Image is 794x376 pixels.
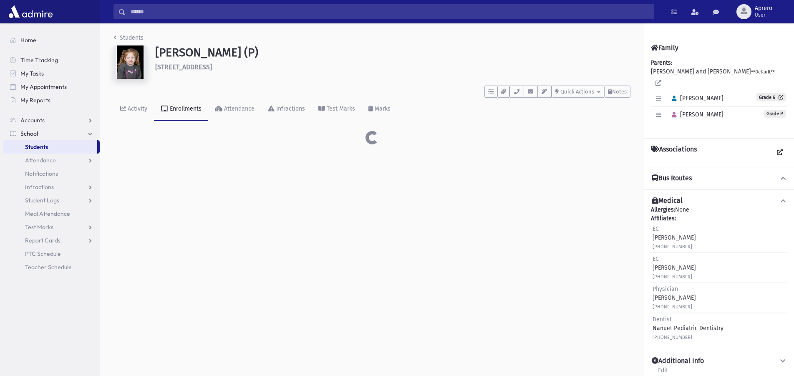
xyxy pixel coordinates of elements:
a: Infractions [3,180,100,194]
span: Home [20,36,36,44]
a: Time Tracking [3,53,100,67]
span: My Reports [20,96,50,104]
span: Students [25,143,48,151]
a: Infractions [261,98,312,121]
div: [PERSON_NAME] [653,285,696,311]
span: [PERSON_NAME] [668,111,723,118]
small: [PHONE_NUMBER] [653,304,692,310]
b: Affiliates: [651,215,676,222]
button: Medical [651,197,787,205]
div: [PERSON_NAME] [653,255,696,281]
h4: Bus Routes [652,174,692,183]
span: EC [653,255,659,262]
a: Attendance [208,98,261,121]
span: User [755,12,772,18]
nav: breadcrumb [113,33,144,45]
button: Additional Info [651,357,787,366]
div: Marks [373,105,391,112]
a: School [3,127,100,140]
a: Activity [113,98,154,121]
a: My Tasks [3,67,100,80]
span: Attendance [25,156,56,164]
a: Meal Attendance [3,207,100,220]
h6: [STREET_ADDRESS] [155,63,630,71]
span: Infractions [25,183,54,191]
span: Teacher Schedule [25,263,72,271]
a: Enrollments [154,98,208,121]
span: Quick Actions [560,88,594,95]
span: Student Logs [25,197,59,204]
a: Students [3,140,97,154]
a: Marks [362,98,397,121]
span: EC [653,225,659,232]
a: View all Associations [772,145,787,160]
h1: [PERSON_NAME] (P) [155,45,630,60]
b: Allergies: [651,206,675,213]
h4: Medical [652,197,683,205]
a: Grade 6 [756,93,786,101]
span: School [20,130,38,137]
span: Report Cards [25,237,60,244]
a: PTC Schedule [3,247,100,260]
h4: Associations [651,145,697,160]
span: Grade P [764,110,786,118]
small: [PHONE_NUMBER] [653,274,692,280]
span: Notifications [25,170,58,177]
a: My Reports [3,93,100,107]
span: Test Marks [25,223,53,231]
div: Attendance [222,105,255,112]
button: Quick Actions [552,86,604,98]
a: Attendance [3,154,100,167]
h4: Family [651,44,678,52]
span: [PERSON_NAME] [668,95,723,102]
span: Aprero [755,5,772,12]
span: Notes [612,88,627,95]
div: Activity [126,105,147,112]
a: Home [3,33,100,47]
span: Time Tracking [20,56,58,64]
button: Bus Routes [651,174,787,183]
div: Enrollments [168,105,202,112]
span: Accounts [20,116,45,124]
span: Dentist [653,316,672,323]
input: Search [126,4,654,19]
img: AdmirePro [7,3,55,20]
small: [PHONE_NUMBER] [653,335,692,340]
a: Report Cards [3,234,100,247]
div: None [651,205,787,343]
a: Accounts [3,114,100,127]
span: My Tasks [20,70,44,77]
img: ZAAAAAAAAAAAAAAAAAAAAAAAAAAAAAAAAAAAAAAAAAAAAAAAAAAAAAAAAAAAAAAAAAAAAAAAAAAAAAAAAAAAAAAAAAAAAAAAA... [113,45,147,79]
div: Infractions [275,105,305,112]
small: [PHONE_NUMBER] [653,244,692,250]
a: Teacher Schedule [3,260,100,274]
span: PTC Schedule [25,250,61,257]
a: Test Marks [312,98,362,121]
div: Nanuet Pediatric Dentistry [653,315,723,341]
div: [PERSON_NAME] [653,225,696,251]
span: My Appointments [20,83,67,91]
div: Test Marks [325,105,355,112]
a: Student Logs [3,194,100,207]
span: Meal Attendance [25,210,70,217]
b: Parents: [651,59,672,66]
a: Test Marks [3,220,100,234]
div: [PERSON_NAME] and [PERSON_NAME] [651,58,787,131]
a: Students [113,34,144,41]
button: Notes [604,86,630,98]
h4: Additional Info [652,357,704,366]
a: Notifications [3,167,100,180]
a: My Appointments [3,80,100,93]
span: Physician [653,285,678,293]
